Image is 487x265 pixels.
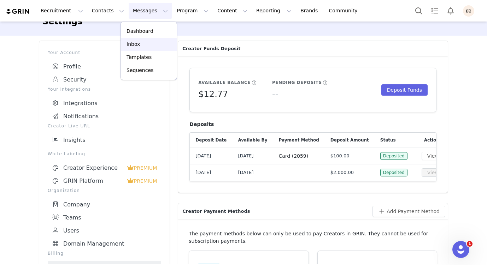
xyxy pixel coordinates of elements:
[48,250,161,257] p: Billing
[325,3,365,19] a: Community
[422,152,445,160] button: View
[330,169,354,176] span: $2,000.00
[6,8,30,15] img: grin logo
[380,137,396,143] span: Status
[182,208,250,215] span: Creator Payment Methods
[189,121,436,128] h4: Deposits
[443,3,458,19] button: Notifications
[278,153,308,159] span: Card (2059)
[52,164,127,171] div: Creator Experience
[238,137,267,143] span: Available By
[330,152,350,159] span: $100.00
[48,110,161,123] a: Notifications
[52,177,127,185] div: GRIN Platform
[48,73,161,86] a: Security
[278,137,319,143] span: Payment Method
[48,49,161,56] p: Your Account
[238,153,253,158] span: [DATE]
[416,133,447,147] div: Actions
[182,45,240,52] span: Creator Funds Deposit
[381,84,428,96] button: Deposit Funds
[189,230,437,245] p: The payment methods below can only be used to pay Creators in GRIN. They cannot be used for subsc...
[252,3,296,19] button: Reporting
[238,170,253,175] span: [DATE]
[127,67,153,74] p: Sequences
[422,168,445,177] button: View
[127,54,152,61] p: Templates
[452,241,469,258] iframe: Intercom live chat
[172,3,213,19] button: Program
[134,165,157,171] span: PREMIUM
[411,3,427,19] button: Search
[48,123,161,129] p: Creator Live URL
[463,5,474,17] img: 208f6286-8f48-4468-b8d5-d0892199493a.png
[296,3,324,19] a: Brands
[48,224,161,237] a: Users
[198,79,251,86] h5: Available Balance
[134,178,157,184] span: PREMIUM
[272,79,322,86] h5: Pending Deposits
[213,3,252,19] button: Content
[195,152,211,159] span: [DATE]
[459,5,481,17] button: Profile
[48,211,161,224] a: Teams
[127,41,140,48] p: Inbox
[48,161,161,174] a: Creator Experience PREMIUM
[48,151,161,157] p: White Labeling
[195,137,227,143] span: Deposit Date
[48,237,161,250] a: Domain Management
[48,187,161,194] p: Organization
[48,133,161,146] a: Insights
[198,88,228,101] h5: $12.77
[380,169,407,176] span: Deposited
[330,137,369,143] span: Deposit Amount
[48,97,161,110] a: Integrations
[88,3,128,19] button: Contacts
[467,241,473,247] span: 1
[195,169,211,176] span: [DATE]
[48,174,161,187] a: GRIN Platform PREMIUM
[48,86,161,92] p: Your Integrations
[272,88,278,101] h5: --
[380,152,407,160] span: Deposited
[48,60,161,73] a: Profile
[48,198,161,211] a: Company
[127,28,153,35] p: Dashboard
[427,3,442,19] a: Tasks
[372,206,445,217] button: Add Payment Method
[129,3,172,19] button: Messages
[36,3,87,19] button: Recruitment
